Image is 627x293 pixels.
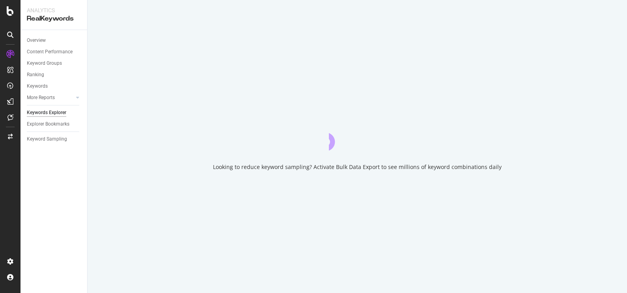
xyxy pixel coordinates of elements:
div: Content Performance [27,48,73,56]
div: Looking to reduce keyword sampling? Activate Bulk Data Export to see millions of keyword combinat... [213,163,502,171]
a: More Reports [27,94,74,102]
div: Overview [27,36,46,45]
div: More Reports [27,94,55,102]
div: Keywords Explorer [27,109,66,117]
a: Content Performance [27,48,82,56]
a: Keyword Groups [27,59,82,68]
a: Keywords [27,82,82,90]
div: Keyword Sampling [27,135,67,143]
a: Keywords Explorer [27,109,82,117]
a: Overview [27,36,82,45]
div: RealKeywords [27,14,81,23]
div: Ranking [27,71,44,79]
a: Keyword Sampling [27,135,82,143]
div: Analytics [27,6,81,14]
div: animation [329,122,386,150]
div: Keyword Groups [27,59,62,68]
div: Explorer Bookmarks [27,120,69,128]
a: Ranking [27,71,82,79]
a: Explorer Bookmarks [27,120,82,128]
div: Keywords [27,82,48,90]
